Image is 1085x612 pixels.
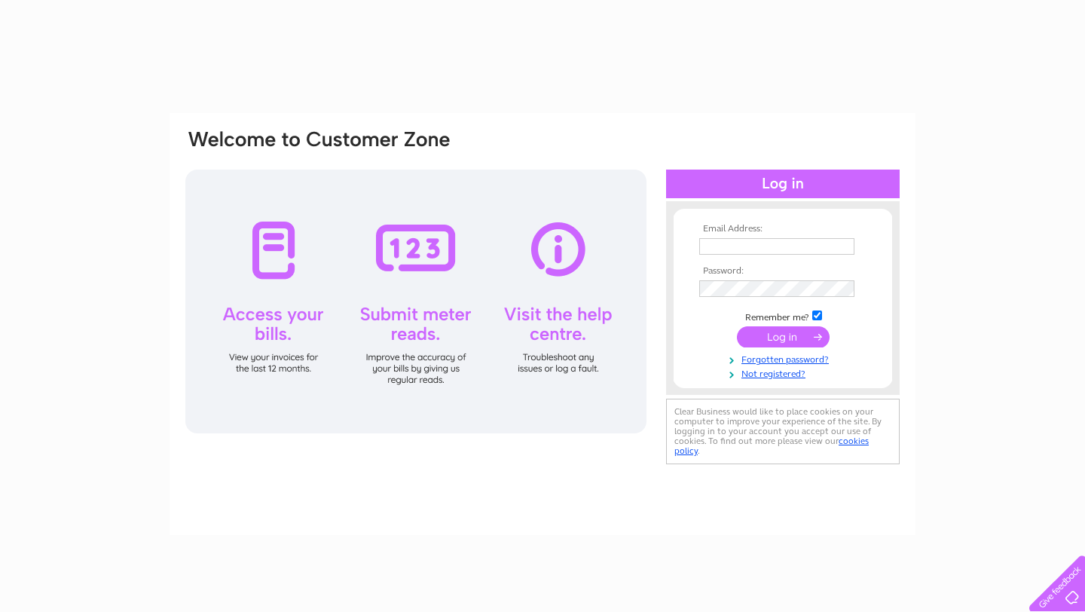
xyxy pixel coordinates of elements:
[674,436,869,456] a: cookies policy
[695,266,870,277] th: Password:
[695,224,870,234] th: Email Address:
[666,399,900,464] div: Clear Business would like to place cookies on your computer to improve your experience of the sit...
[695,308,870,323] td: Remember me?
[737,326,830,347] input: Submit
[699,351,870,366] a: Forgotten password?
[699,366,870,380] a: Not registered?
